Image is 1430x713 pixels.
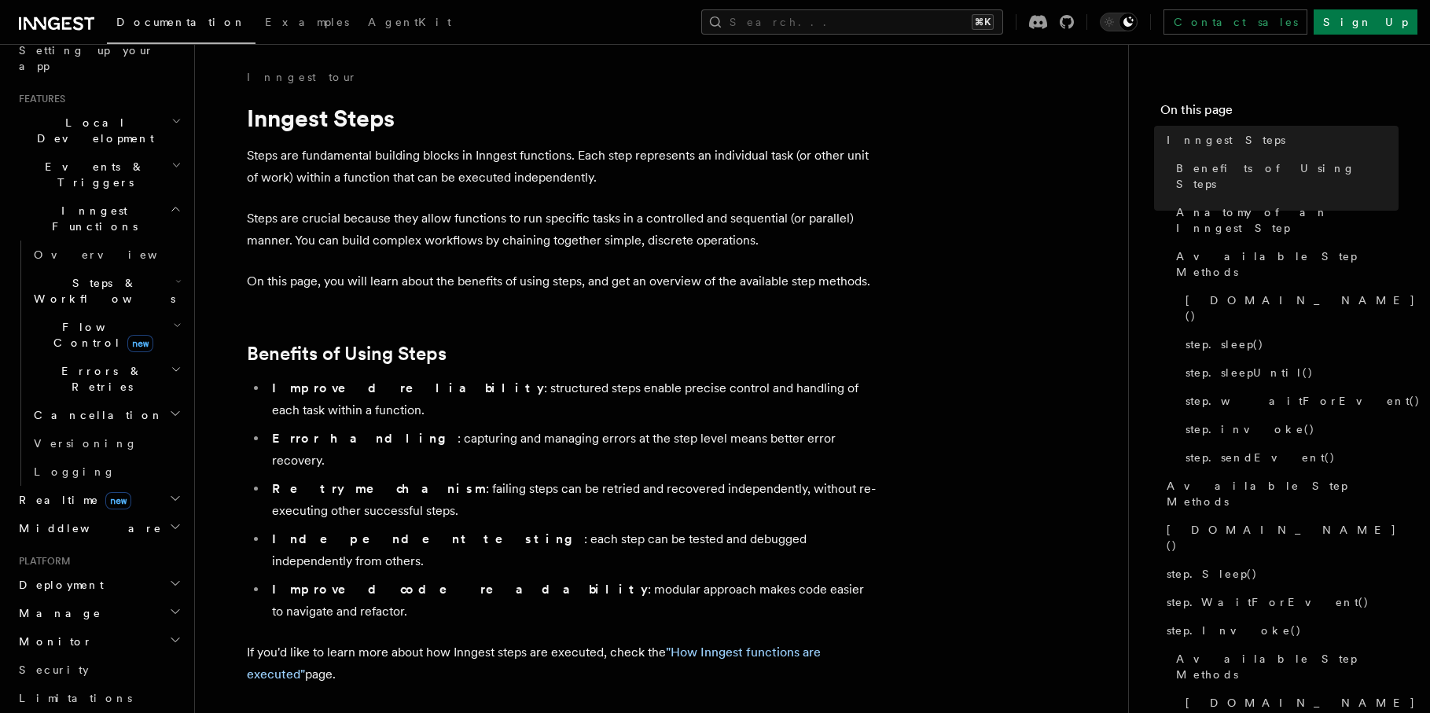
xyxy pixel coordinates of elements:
[13,197,185,241] button: Inngest Functions
[1186,421,1315,437] span: step.invoke()
[267,528,876,572] li: : each step can be tested and debugged independently from others.
[247,69,357,85] a: Inngest tour
[1160,516,1399,560] a: [DOMAIN_NAME]()
[255,5,358,42] a: Examples
[1160,472,1399,516] a: Available Step Methods
[28,458,185,486] a: Logging
[19,692,132,704] span: Limitations
[1167,478,1399,509] span: Available Step Methods
[13,520,162,536] span: Middleware
[1186,393,1421,409] span: step.waitForEvent()
[13,203,170,234] span: Inngest Functions
[1170,154,1399,198] a: Benefits of Using Steps
[1170,645,1399,689] a: Available Step Methods
[1179,330,1399,358] a: step.sleep()
[972,14,994,30] kbd: ⌘K
[1167,522,1399,553] span: [DOMAIN_NAME]()
[1176,204,1399,236] span: Anatomy of an Inngest Step
[272,531,584,546] strong: Independent testing
[13,627,185,656] button: Monitor
[13,577,104,593] span: Deployment
[1167,623,1302,638] span: step.Invoke()
[13,492,131,508] span: Realtime
[1167,566,1258,582] span: step.Sleep()
[28,363,171,395] span: Errors & Retries
[13,159,171,190] span: Events & Triggers
[28,401,185,429] button: Cancellation
[13,241,185,486] div: Inngest Functions
[28,429,185,458] a: Versioning
[247,208,876,252] p: Steps are crucial because they allow functions to run specific tasks in a controlled and sequenti...
[701,9,1003,35] button: Search...⌘K
[13,115,171,146] span: Local Development
[1179,286,1399,330] a: [DOMAIN_NAME]()
[1170,198,1399,242] a: Anatomy of an Inngest Step
[107,5,255,44] a: Documentation
[1160,101,1399,126] h4: On this page
[13,555,71,568] span: Platform
[1176,160,1399,192] span: Benefits of Using Steps
[1167,132,1285,148] span: Inngest Steps
[1179,358,1399,387] a: step.sleepUntil()
[1176,248,1399,280] span: Available Step Methods
[13,571,185,599] button: Deployment
[1160,126,1399,154] a: Inngest Steps
[265,16,349,28] span: Examples
[247,270,876,292] p: On this page, you will learn about the benefits of using steps, and get an overview of the availa...
[247,641,876,685] p: If you'd like to learn more about how Inngest steps are executed, check the page.
[13,684,185,712] a: Limitations
[1167,594,1369,610] span: step.WaitForEvent()
[13,486,185,514] button: Realtimenew
[1160,588,1399,616] a: step.WaitForEvent()
[13,656,185,684] a: Security
[28,313,185,357] button: Flow Controlnew
[28,407,164,423] span: Cancellation
[267,377,876,421] li: : structured steps enable precise control and handling of each task within a function.
[13,514,185,542] button: Middleware
[1170,242,1399,286] a: Available Step Methods
[13,36,185,80] a: Setting up your app
[28,269,185,313] button: Steps & Workflows
[1179,415,1399,443] a: step.invoke()
[127,335,153,352] span: new
[1160,560,1399,588] a: step.Sleep()
[247,104,876,132] h1: Inngest Steps
[1186,450,1336,465] span: step.sendEvent()
[272,582,648,597] strong: Improved code readability
[1176,651,1399,682] span: Available Step Methods
[28,319,173,351] span: Flow Control
[247,145,876,189] p: Steps are fundamental building blocks in Inngest functions. Each step represents an individual ta...
[19,44,154,72] span: Setting up your app
[1160,616,1399,645] a: step.Invoke()
[1186,336,1264,352] span: step.sleep()
[272,380,544,395] strong: Improved reliability
[28,357,185,401] button: Errors & Retries
[1186,292,1416,324] span: [DOMAIN_NAME]()
[105,492,131,509] span: new
[13,605,101,621] span: Manage
[1179,387,1399,415] a: step.waitForEvent()
[116,16,246,28] span: Documentation
[13,634,93,649] span: Monitor
[34,248,196,261] span: Overview
[272,431,458,446] strong: Error handling
[267,478,876,522] li: : failing steps can be retried and recovered independently, without re-executing other successful...
[34,465,116,478] span: Logging
[272,481,486,496] strong: Retry mechanism
[368,16,451,28] span: AgentKit
[19,663,89,676] span: Security
[358,5,461,42] a: AgentKit
[34,437,138,450] span: Versioning
[13,153,185,197] button: Events & Triggers
[28,241,185,269] a: Overview
[1314,9,1417,35] a: Sign Up
[1179,443,1399,472] a: step.sendEvent()
[267,428,876,472] li: : capturing and managing errors at the step level means better error recovery.
[1186,365,1314,380] span: step.sleepUntil()
[13,93,65,105] span: Features
[28,275,175,307] span: Steps & Workflows
[267,579,876,623] li: : modular approach makes code easier to navigate and refactor.
[13,108,185,153] button: Local Development
[13,599,185,627] button: Manage
[1100,13,1138,31] button: Toggle dark mode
